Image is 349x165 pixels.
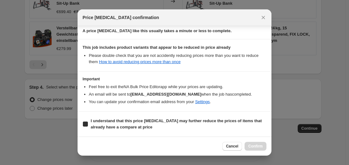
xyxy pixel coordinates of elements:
b: I understand that this price [MEDICAL_DATA] may further reduce the prices of items that already h... [91,118,262,129]
button: Close [259,13,268,22]
a: Settings [195,99,210,104]
b: [EMAIL_ADDRESS][DOMAIN_NAME] [130,92,201,97]
h3: Important [83,77,266,82]
li: Please double check that you are not accidently reducing prices more than you want to reduce them [89,52,266,65]
li: Feel free to exit the NA Bulk Price Editor app while your prices are updating. [89,84,266,90]
span: Cancel [226,144,238,149]
span: Price [MEDICAL_DATA] confirmation [83,14,159,21]
b: This job includes product variants that appear to be reduced in price already [83,45,230,50]
a: How to avoid reducing prices more than once [99,59,181,64]
b: A price [MEDICAL_DATA] like this usually takes a minute or less to complete. [83,28,232,33]
li: An email will be sent to when the job has completed . [89,91,266,97]
li: You can update your confirmation email address from your . [89,99,266,105]
button: Cancel [222,142,242,151]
